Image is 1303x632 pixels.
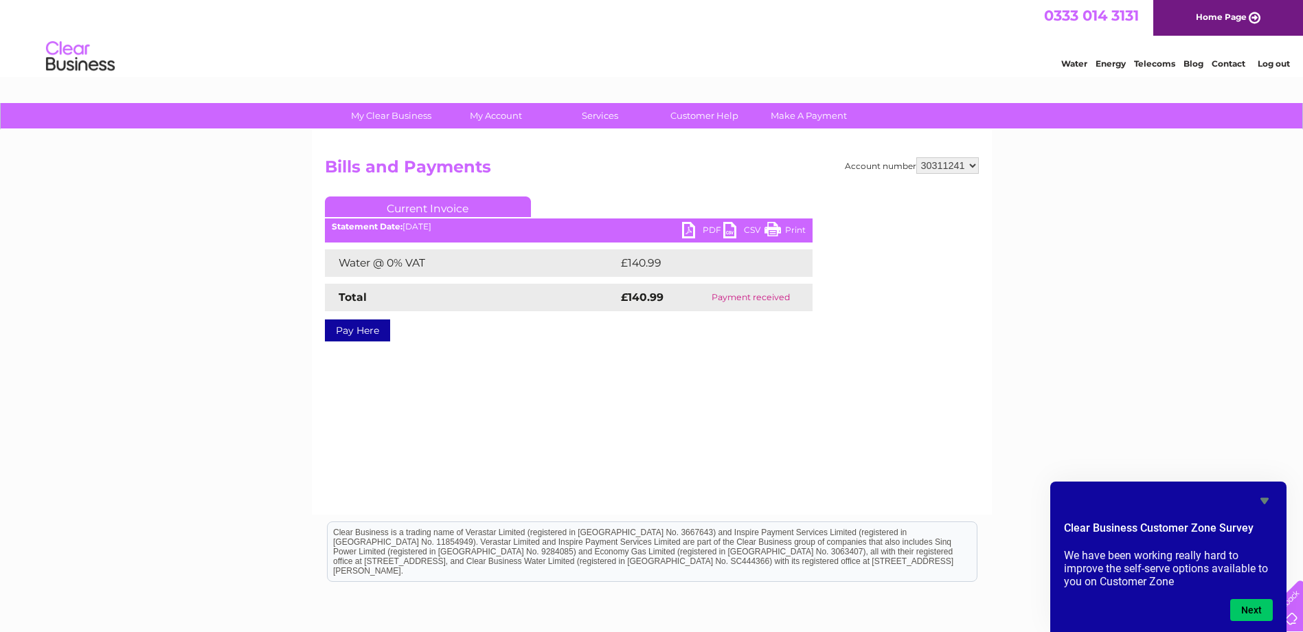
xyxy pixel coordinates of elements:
[325,222,813,232] div: [DATE]
[325,249,617,277] td: Water @ 0% VAT
[621,291,664,304] strong: £140.99
[723,222,764,242] a: CSV
[617,249,788,277] td: £140.99
[1134,58,1175,69] a: Telecoms
[1258,58,1290,69] a: Log out
[332,221,403,232] b: Statement Date:
[764,222,806,242] a: Print
[325,157,979,183] h2: Bills and Payments
[1212,58,1245,69] a: Contact
[689,284,813,311] td: Payment received
[1064,493,1273,621] div: Clear Business Customer Zone Survey
[1096,58,1126,69] a: Energy
[1256,493,1273,509] button: Hide survey
[648,103,761,128] a: Customer Help
[1064,549,1273,588] p: We have been working really hard to improve the self-serve options available to you on Customer Zone
[1061,58,1087,69] a: Water
[543,103,657,128] a: Services
[682,222,723,242] a: PDF
[1044,7,1139,24] a: 0333 014 3131
[1064,520,1273,543] h2: Clear Business Customer Zone Survey
[325,196,531,217] a: Current Invoice
[439,103,552,128] a: My Account
[752,103,865,128] a: Make A Payment
[328,8,977,67] div: Clear Business is a trading name of Verastar Limited (registered in [GEOGRAPHIC_DATA] No. 3667643...
[325,319,390,341] a: Pay Here
[845,157,979,174] div: Account number
[335,103,448,128] a: My Clear Business
[1230,599,1273,621] button: Next question
[1183,58,1203,69] a: Blog
[45,36,115,78] img: logo.png
[339,291,367,304] strong: Total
